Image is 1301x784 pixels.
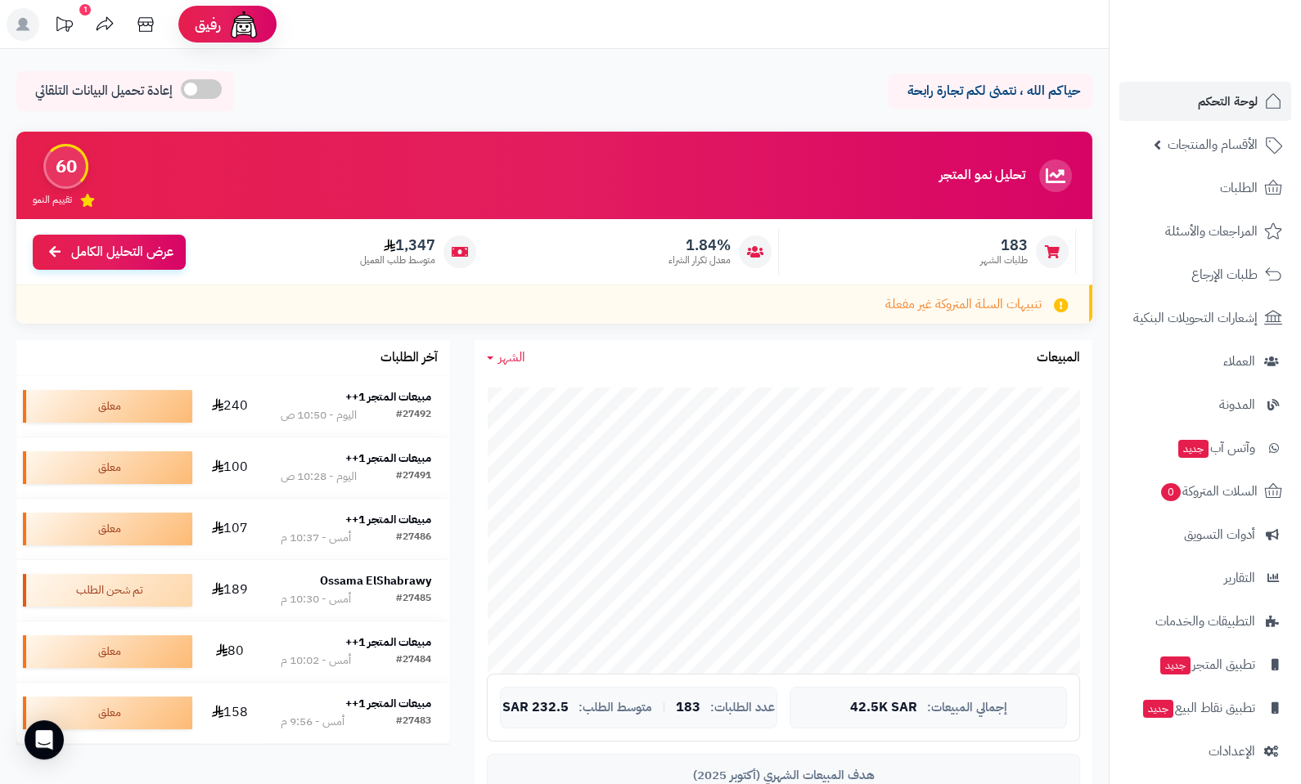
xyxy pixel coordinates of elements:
[23,574,192,607] div: تم شحن الطلب
[1119,428,1291,468] a: وآتس آبجديد
[1119,645,1291,684] a: تطبيق المتجرجديد
[199,437,261,498] td: 100
[1219,393,1255,416] span: المدونة
[498,347,525,367] span: الشهر
[195,15,221,34] span: رفيق
[1119,82,1291,121] a: لوحة التحكم
[23,513,192,545] div: معلق
[1119,212,1291,251] a: المراجعات والأسئلة
[1143,700,1173,718] span: جديد
[1119,558,1291,598] a: التقارير
[1165,220,1258,243] span: المراجعات والأسئلة
[1177,437,1255,459] span: وآتس آب
[1191,263,1258,286] span: طلبات الإرجاع
[980,236,1028,254] span: 183
[396,407,431,423] div: #27492
[1155,610,1255,633] span: التطبيقات والخدمات
[320,572,431,589] strong: Ossama ElShabrawy
[1159,653,1255,676] span: تطبيق المتجر
[280,714,344,730] div: أمس - 9:56 م
[1190,34,1285,68] img: logo-2.png
[1160,483,1181,502] span: 0
[280,591,350,607] div: أمس - 10:30 م
[1119,688,1291,728] a: تطبيق نقاط البيعجديد
[227,8,260,41] img: ai-face.png
[1119,732,1291,771] a: الإعدادات
[1141,697,1255,719] span: تطبيق نقاط البيع
[1223,350,1255,373] span: العملاء
[396,530,431,546] div: #27486
[927,701,1007,715] span: إجمالي المبيعات:
[1220,177,1258,199] span: الطلبات
[23,390,192,423] div: معلق
[500,767,1067,784] div: هدف المبيعات الشهري (أكتوبر 2025)
[1119,255,1291,294] a: طلبات الإرجاع
[345,450,431,467] strong: مبيعات المتجر 1++
[380,351,438,365] h3: آخر الطلبات
[396,591,431,607] div: #27485
[79,4,91,16] div: 1
[345,388,431,405] strong: مبيعات المتجر 1++
[1119,168,1291,208] a: الطلبات
[1119,342,1291,381] a: العملاء
[900,82,1080,101] p: حياكم الله ، نتمنى لكم تجارة رابحة
[23,451,192,484] div: معلق
[885,295,1042,314] span: تنبيهات السلة المتروكة غير مفعلة
[396,714,431,730] div: #27483
[35,82,173,101] span: إعادة تحميل البيانات التلقائي
[396,468,431,485] div: #27491
[360,253,435,267] span: متوسط طلب العميل
[199,621,261,682] td: 80
[1119,472,1291,511] a: السلات المتروكة0
[1168,133,1258,156] span: الأقسام والمنتجات
[199,499,261,559] td: 107
[980,253,1028,267] span: طلبات الشهر
[1184,523,1255,546] span: أدوات التسويق
[199,376,261,437] td: 240
[662,701,666,714] span: |
[280,530,350,546] div: أمس - 10:37 م
[280,407,356,423] div: اليوم - 10:50 ص
[578,701,652,715] span: متوسط الطلب:
[43,8,84,45] a: تحديثات المنصة
[199,560,261,620] td: 189
[1119,385,1291,424] a: المدونة
[710,701,775,715] span: عدد الطلبات:
[1224,567,1255,589] span: التقارير
[939,168,1025,183] h3: تحليل نمو المتجر
[71,243,173,262] span: عرض التحليل الكامل
[280,652,350,669] div: أمس - 10:02 م
[396,652,431,669] div: #27484
[1119,298,1291,338] a: إشعارات التحويلات البنكية
[1133,307,1258,329] span: إشعارات التحويلات البنكية
[487,348,525,367] a: الشهر
[1198,90,1258,113] span: لوحة التحكم
[23,635,192,668] div: معلق
[669,253,731,267] span: معدل تكرار الشراء
[676,701,700,715] span: 183
[360,236,435,254] span: 1,347
[25,720,64,759] div: Open Intercom Messenger
[1037,351,1080,365] h3: المبيعات
[1119,515,1291,554] a: أدوات التسويق
[33,235,186,270] a: عرض التحليل الكامل
[23,697,192,729] div: معلق
[345,695,431,712] strong: مبيعات المتجر 1++
[280,468,356,485] div: اليوم - 10:28 ص
[1209,740,1255,763] span: الإعدادات
[1159,480,1258,503] span: السلات المتروكة
[345,634,431,651] strong: مبيعات المتجر 1++
[1160,656,1191,674] span: جديد
[669,236,731,254] span: 1.84%
[199,683,261,743] td: 158
[1178,440,1209,458] span: جديد
[1119,602,1291,641] a: التطبيقات والخدمات
[33,193,72,207] span: تقييم النمو
[850,701,917,715] span: 42.5K SAR
[345,511,431,528] strong: مبيعات المتجر 1++
[502,701,569,715] span: 232.5 SAR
